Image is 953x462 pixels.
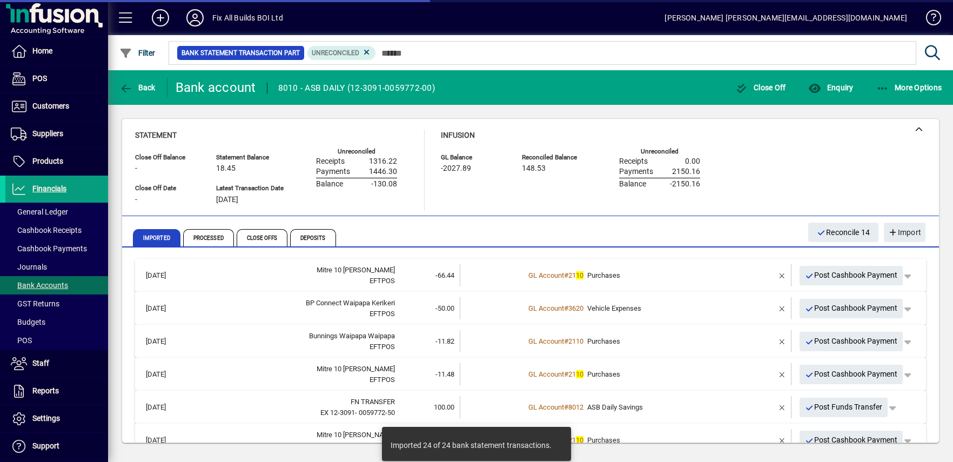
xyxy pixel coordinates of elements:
[435,304,454,312] span: -50.00
[884,223,925,242] button: Import
[5,203,108,221] a: General Ledger
[191,331,395,342] div: Bunnings Waipapa Waipapa
[564,403,568,411] span: #
[5,276,108,294] a: Bank Accounts
[32,414,60,423] span: Settings
[135,259,926,292] mat-expansion-panel-header: [DATE]Mitre 10 [PERSON_NAME]EFTPOS-66.44GL Account#2110PurchasesPost Cashbook Payment
[5,148,108,175] a: Products
[32,129,63,138] span: Suppliers
[805,266,898,284] span: Post Cashbook Payment
[307,46,376,60] mat-chip: Reconciliation Status: Unreconciled
[143,8,178,28] button: Add
[117,78,158,97] button: Back
[191,309,395,319] div: EFTPOS
[670,180,700,189] span: -2150.16
[191,374,395,385] div: EFTPOS
[800,332,903,351] button: Post Cashbook Payment
[774,366,791,383] button: Remove
[564,304,568,312] span: #
[369,157,397,166] span: 1316.22
[525,336,587,347] a: GL Account#2110
[11,336,32,345] span: POS
[278,79,435,97] div: 8010 - ASB DAILY (12-3091-0059772-00)
[176,79,256,96] div: Bank account
[800,431,903,450] button: Post Cashbook Payment
[108,78,167,97] app-page-header-button: Back
[140,429,191,451] td: [DATE]
[888,224,921,242] span: Import
[5,221,108,239] a: Cashbook Receipts
[5,120,108,148] a: Suppliers
[564,370,568,378] span: #
[316,168,350,176] span: Payments
[216,164,236,173] span: 18.45
[191,276,395,286] div: EFTPOS
[5,239,108,258] a: Cashbook Payments
[191,364,395,374] div: Mitre 10 Kerikeri Kerikeri
[735,83,786,92] span: Close Off
[528,370,564,378] span: GL Account
[391,440,552,451] div: Imported 24 of 24 bank statement transactions.
[528,337,564,345] span: GL Account
[805,431,898,449] span: Post Cashbook Payment
[587,436,620,444] span: Purchases
[435,337,454,345] span: -11.82
[568,370,583,378] span: 21
[568,337,583,345] span: 2110
[140,363,191,385] td: [DATE]
[338,148,375,155] label: Unreconciled
[11,318,45,326] span: Budgets
[576,436,583,444] em: 10
[587,370,620,378] span: Purchases
[525,303,587,314] a: GL Account#3620
[140,297,191,319] td: [DATE]
[11,299,59,308] span: GST Returns
[774,399,791,416] button: Remove
[32,441,59,450] span: Support
[11,226,82,235] span: Cashbook Receipts
[133,229,180,246] span: Imported
[564,337,568,345] span: #
[568,304,583,312] span: 3620
[216,185,284,192] span: Latest Transaction Date
[918,2,939,37] a: Knowledge Base
[216,196,238,204] span: [DATE]
[774,300,791,317] button: Remove
[525,401,587,413] a: GL Account#8012
[135,154,200,161] span: Close Off Balance
[808,83,853,92] span: Enquiry
[805,398,883,416] span: Post Funds Transfer
[874,78,945,97] button: More Options
[805,365,898,383] span: Post Cashbook Payment
[800,266,903,285] button: Post Cashbook Payment
[774,333,791,350] button: Remove
[434,403,454,411] span: 100.00
[135,325,926,358] mat-expansion-panel-header: [DATE]Bunnings Waipapa WaipapaEFTPOS-11.82GL Account#2110PurchasesPost Cashbook Payment
[808,223,879,242] button: Reconcile 14
[876,83,942,92] span: More Options
[191,397,395,407] div: FN TRANSFER
[805,299,898,317] span: Post Cashbook Payment
[733,78,789,97] button: Close Off
[568,403,583,411] span: 8012
[11,207,68,216] span: General Ledger
[135,358,926,391] mat-expansion-panel-header: [DATE]Mitre 10 [PERSON_NAME]EFTPOS-11.48GL Account#2110PurchasesPost Cashbook Payment
[119,83,156,92] span: Back
[528,304,564,312] span: GL Account
[441,164,471,173] span: -2027.89
[568,271,583,279] span: 21
[212,9,283,26] div: Fix All Builds BOI Ltd
[528,403,564,411] span: GL Account
[665,9,907,26] div: [PERSON_NAME] [PERSON_NAME][EMAIL_ADDRESS][DOMAIN_NAME]
[191,342,395,352] div: EFTPOS
[5,258,108,276] a: Journals
[191,265,395,276] div: Mitre 10 Kerikeri Kerikeri
[119,49,156,57] span: Filter
[135,292,926,325] mat-expansion-panel-header: [DATE]BP Connect Waipapa KerikeriEFTPOS-50.00GL Account#3620Vehicle ExpensesPost Cashbook Payment
[32,102,69,110] span: Customers
[191,430,395,440] div: Mitre 10 Kerikeri Kerikeri
[774,267,791,284] button: Remove
[619,180,646,189] span: Balance
[32,157,63,165] span: Products
[140,396,191,418] td: [DATE]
